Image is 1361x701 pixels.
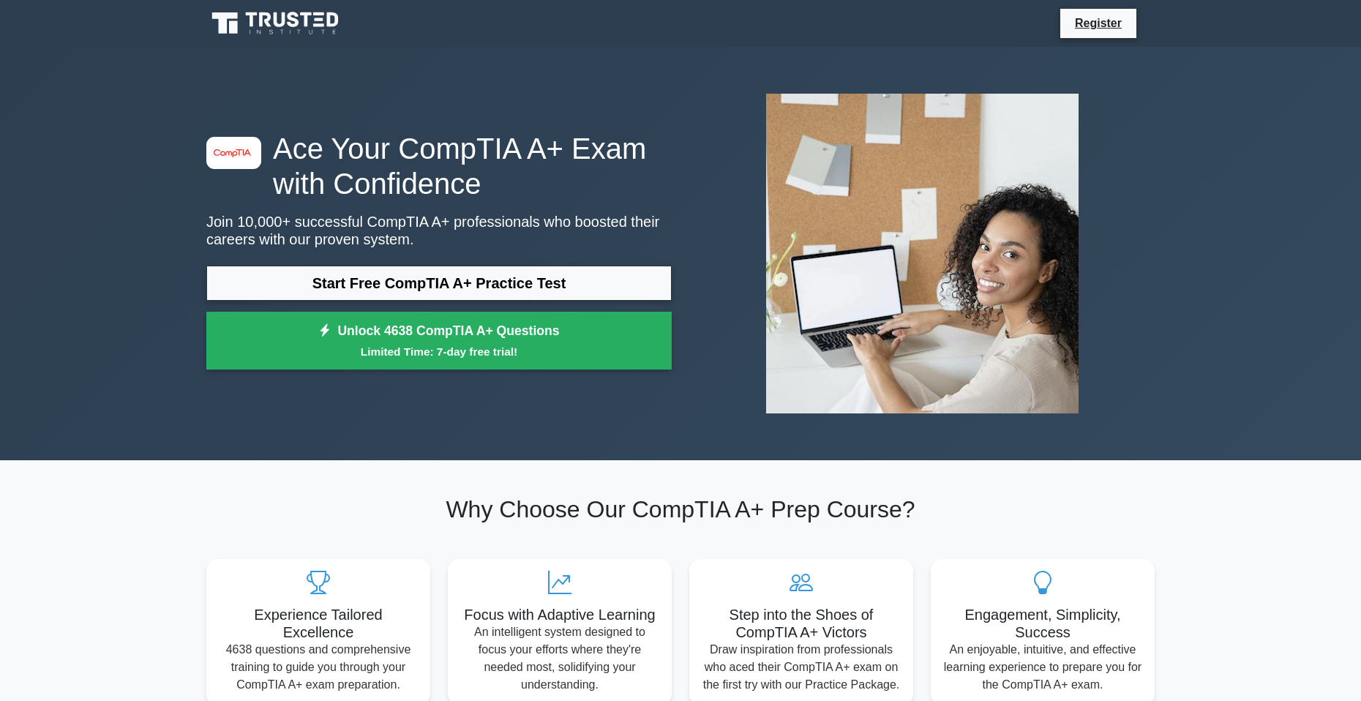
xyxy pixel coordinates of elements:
[206,213,672,248] p: Join 10,000+ successful CompTIA A+ professionals who boosted their careers with our proven system.
[942,606,1143,641] h5: Engagement, Simplicity, Success
[701,606,901,641] h5: Step into the Shoes of CompTIA A+ Victors
[701,641,901,694] p: Draw inspiration from professionals who aced their CompTIA A+ exam on the first try with our Prac...
[1066,14,1131,32] a: Register
[206,495,1155,523] h2: Why Choose Our CompTIA A+ Prep Course?
[942,641,1143,694] p: An enjoyable, intuitive, and effective learning experience to prepare you for the CompTIA A+ exam.
[460,623,660,694] p: An intelligent system designed to focus your efforts where they're needed most, solidifying your ...
[206,312,672,370] a: Unlock 4638 CompTIA A+ QuestionsLimited Time: 7-day free trial!
[206,266,672,301] a: Start Free CompTIA A+ Practice Test
[218,641,419,694] p: 4638 questions and comprehensive training to guide you through your CompTIA A+ exam preparation.
[225,343,653,360] small: Limited Time: 7-day free trial!
[206,131,672,201] h1: Ace Your CompTIA A+ Exam with Confidence
[460,606,660,623] h5: Focus with Adaptive Learning
[218,606,419,641] h5: Experience Tailored Excellence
